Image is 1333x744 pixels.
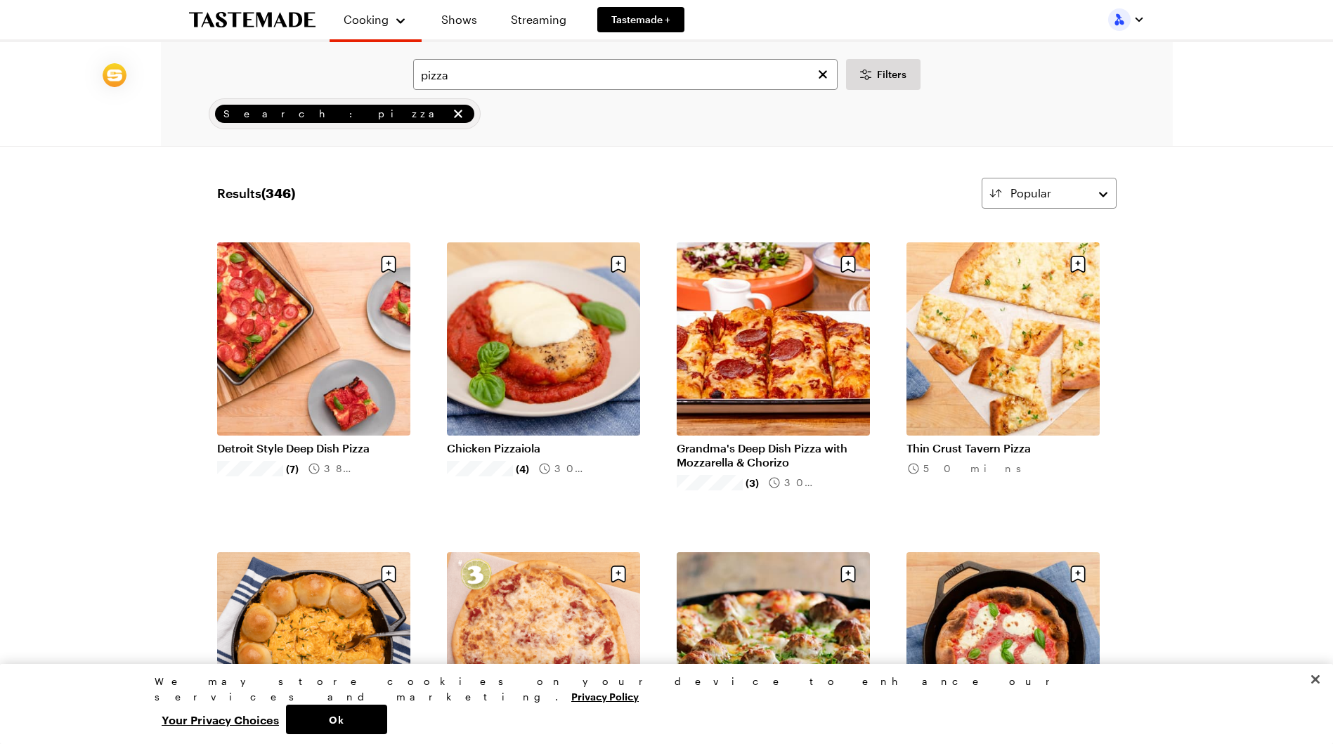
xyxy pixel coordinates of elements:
button: Save recipe [1065,251,1091,278]
button: Popular [982,178,1117,209]
button: Your Privacy Choices [155,705,286,734]
button: Save recipe [835,251,861,278]
button: Save recipe [375,561,402,587]
div: We may store cookies on your device to enhance our services and marketing. [155,674,1166,705]
button: Save recipe [605,251,632,278]
span: Popular [1010,185,1051,202]
a: To Tastemade Home Page [189,12,316,28]
button: Desktop filters [846,59,921,90]
span: Cooking [344,13,389,26]
button: Save recipe [605,561,632,587]
button: Profile picture [1108,8,1145,31]
a: Tastemade + [597,7,684,32]
div: Privacy [155,674,1166,734]
a: More information about your privacy, opens in a new tab [571,689,639,703]
button: Close [1300,664,1331,695]
span: Filters [877,67,906,81]
img: Profile picture [1108,8,1131,31]
a: Grandma's Deep Dish Pizza with Mozzarella & Chorizo [677,441,870,469]
button: Ok [286,705,387,734]
button: Save recipe [835,561,861,587]
a: Thin Crust Tavern Pizza [906,441,1100,455]
button: remove Search: pizza [450,106,466,122]
button: Save recipe [1065,561,1091,587]
a: Detroit Style Deep Dish Pizza [217,441,410,455]
button: Clear search [815,67,831,82]
button: Save recipe [375,251,402,278]
span: Tastemade + [611,13,670,27]
a: Chicken Pizzaiola [447,441,640,455]
span: Search: pizza [223,106,448,122]
button: Cooking [344,6,408,34]
span: Results [217,183,295,203]
span: ( 346 ) [261,185,295,201]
